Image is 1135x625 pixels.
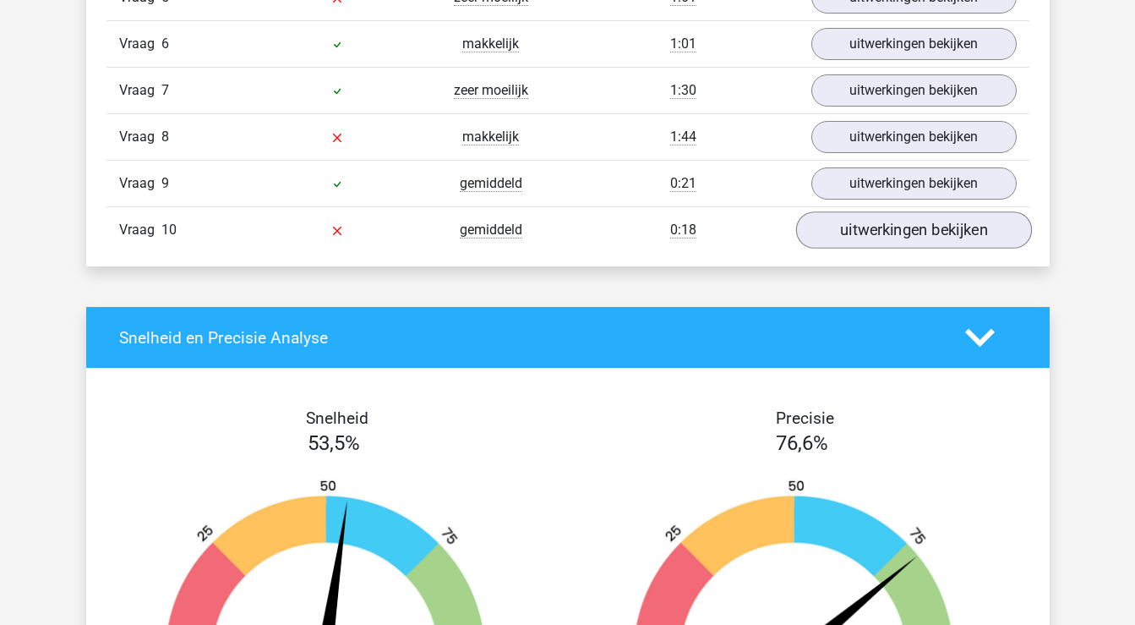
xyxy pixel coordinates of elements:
span: 1:01 [670,36,696,52]
span: makkelijk [462,129,519,145]
span: 8 [161,129,169,145]
span: gemiddeld [460,222,522,238]
span: zeer moeilijk [454,82,528,99]
a: uitwerkingen bekijken [795,211,1031,249]
a: uitwerkingen bekijken [811,74,1017,107]
span: 76,6% [776,431,828,455]
span: 9 [161,175,169,191]
span: gemiddeld [460,175,522,192]
span: Vraag [119,220,161,240]
span: 6 [161,36,169,52]
span: makkelijk [462,36,519,52]
h4: Precisie [587,408,1023,428]
span: 1:30 [670,82,696,99]
span: 0:21 [670,175,696,192]
span: Vraag [119,34,161,54]
span: Vraag [119,173,161,194]
a: uitwerkingen bekijken [811,121,1017,153]
span: 53,5% [308,431,360,455]
span: 7 [161,82,169,98]
span: Vraag [119,80,161,101]
span: 0:18 [670,222,696,238]
h4: Snelheid en Precisie Analyse [119,328,940,348]
a: uitwerkingen bekijken [811,167,1017,200]
span: Vraag [119,127,161,147]
h4: Snelheid [119,408,555,428]
span: 10 [161,222,177,238]
span: 1:44 [670,129,696,145]
a: uitwerkingen bekijken [811,28,1017,60]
